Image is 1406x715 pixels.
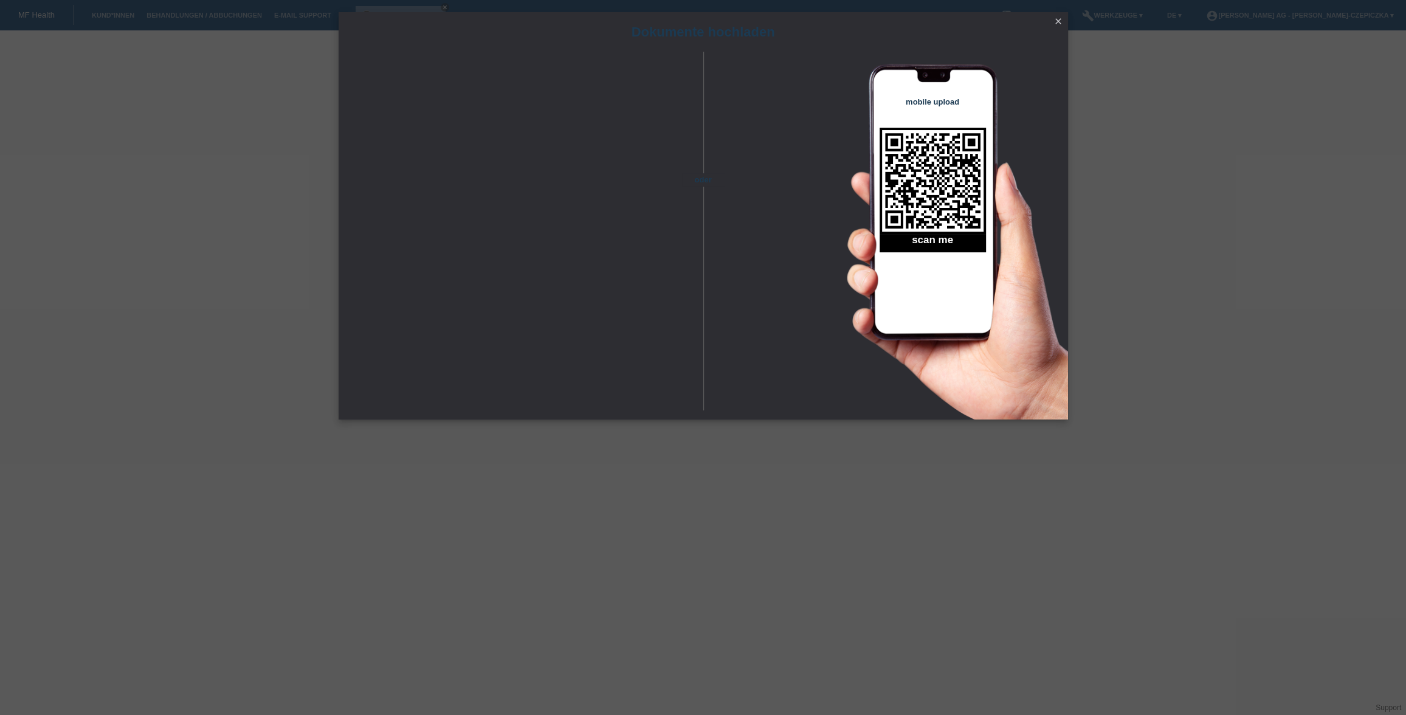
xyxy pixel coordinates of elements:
[1053,16,1063,26] i: close
[880,234,986,252] h2: scan me
[1050,15,1066,29] a: close
[339,24,1068,40] h1: Dokumente hochladen
[682,173,725,186] span: oder
[357,82,682,386] iframe: Upload
[880,97,986,106] h4: mobile upload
